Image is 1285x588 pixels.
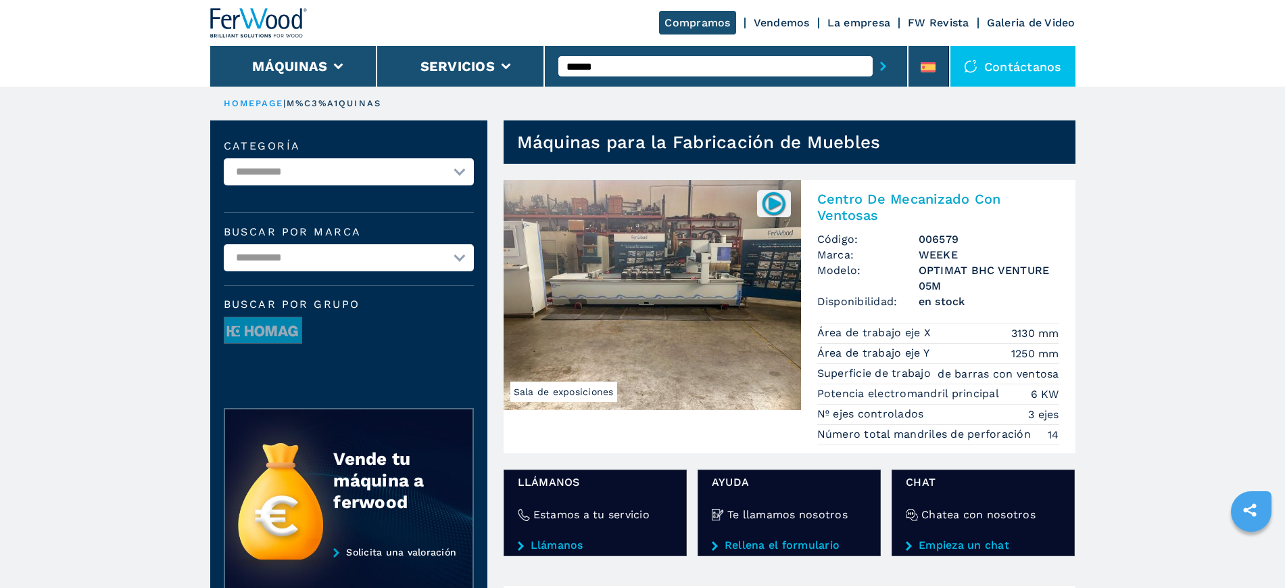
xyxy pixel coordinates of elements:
[1011,325,1059,341] em: 3130 mm
[906,509,918,521] img: Chatea con nosotros
[817,366,935,381] p: Superficie de trabajo
[817,427,1035,442] p: Número total mandriles de perforación
[873,51,894,82] button: submit-button
[950,46,1075,87] div: Contáctanos
[712,509,724,521] img: Te llamamos nosotros
[224,98,284,108] a: HOMEPAGE
[760,190,787,217] img: 006579
[964,60,977,73] img: Contáctanos
[224,227,474,238] label: Buscar por marca
[919,231,1059,247] h3: 006579
[712,539,867,551] a: Rellena el formulario
[938,366,1059,382] em: de barras con ventosa
[987,16,1075,29] a: Galeria de Video
[224,141,474,152] label: categoría
[817,247,919,263] span: Marca:
[906,474,1061,490] span: Chat
[817,325,935,340] p: Área de trabajo eje X
[712,474,867,490] span: Ayuda
[754,16,810,29] a: Vendemos
[252,58,327,74] button: Máquinas
[1011,346,1059,361] em: 1250 mm
[827,16,891,29] a: La empresa
[817,191,1059,223] h2: Centro De Mecanizado Con Ventosas
[1031,386,1059,402] em: 6 KW
[287,97,381,110] p: m%C3%A1quinas
[533,507,650,522] h4: Estamos a tu servicio
[1233,493,1267,527] a: sharethis
[919,263,1059,294] h3: OPTIMAT BHC VENTURE 05M
[504,180,1075,453] a: Centro De Mecanizado Con Ventosas WEEKE OPTIMAT BHC VENTURE 05MSala de exposiciones006579Centro D...
[518,509,530,521] img: Estamos a tu servicio
[817,263,919,294] span: Modelo:
[919,247,1059,263] h3: WEEKE
[224,299,474,310] span: Buscar por grupo
[921,507,1036,522] h4: Chatea con nosotros
[333,448,445,513] div: Vende tu máquina a ferwood
[420,58,495,74] button: Servicios
[517,131,881,153] h1: Máquinas para la Fabricación de Muebles
[817,231,919,247] span: Código:
[908,16,969,29] a: FW Revista
[817,386,1003,401] p: Potencia electromandril principal
[504,180,801,410] img: Centro De Mecanizado Con Ventosas WEEKE OPTIMAT BHC VENTURE 05M
[906,539,1061,551] a: Empieza un chat
[518,474,673,490] span: Llámanos
[817,294,919,309] span: Disponibilidad:
[727,507,848,522] h4: Te llamamos nosotros
[817,346,934,361] p: Área de trabajo eje Y
[224,317,301,344] img: image
[919,294,1059,309] span: en stock
[1048,427,1059,443] em: 14
[659,11,735,35] a: Compramos
[210,8,308,38] img: Ferwood
[283,98,286,108] span: |
[518,539,673,551] a: Llámanos
[510,382,617,402] span: Sala de exposiciones
[817,407,927,422] p: Nº ejes controlados
[1028,407,1059,422] em: 3 ejes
